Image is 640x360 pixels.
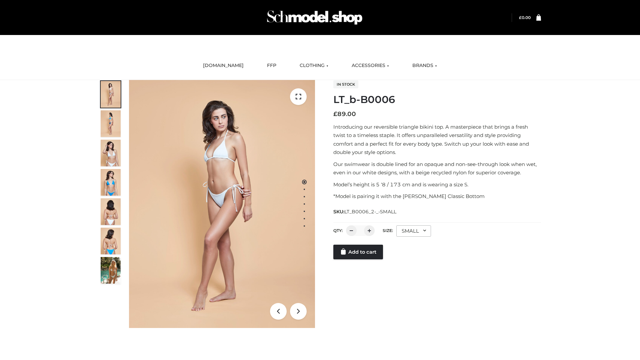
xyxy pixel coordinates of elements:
p: Our swimwear is double lined for an opaque and non-see-through look when wet, even in our white d... [333,160,541,177]
img: Arieltop_CloudNine_AzureSky2.jpg [101,257,121,284]
div: SMALL [396,225,431,237]
h1: LT_b-B0006 [333,94,541,106]
a: FFP [262,58,281,73]
bdi: 0.00 [519,15,531,20]
label: Size: [383,228,393,233]
p: *Model is pairing it with the [PERSON_NAME] Classic Bottom [333,192,541,201]
a: [DOMAIN_NAME] [198,58,249,73]
img: ArielClassicBikiniTop_CloudNine_AzureSky_OW114ECO_1 [129,80,315,328]
p: Introducing our reversible triangle bikini top. A masterpiece that brings a fresh twist to a time... [333,123,541,157]
span: In stock [333,80,358,88]
img: Schmodel Admin 964 [265,4,365,31]
img: ArielClassicBikiniTop_CloudNine_AzureSky_OW114ECO_1-scaled.jpg [101,81,121,108]
p: Model’s height is 5 ‘8 / 173 cm and is wearing a size S. [333,180,541,189]
img: ArielClassicBikiniTop_CloudNine_AzureSky_OW114ECO_2-scaled.jpg [101,110,121,137]
img: ArielClassicBikiniTop_CloudNine_AzureSky_OW114ECO_3-scaled.jpg [101,140,121,166]
label: QTY: [333,228,343,233]
a: ACCESSORIES [347,58,394,73]
a: BRANDS [407,58,442,73]
a: CLOTHING [295,58,333,73]
a: £0.00 [519,15,531,20]
img: ArielClassicBikiniTop_CloudNine_AzureSky_OW114ECO_8-scaled.jpg [101,228,121,254]
span: £ [333,110,337,118]
span: SKU: [333,208,397,216]
span: £ [519,15,522,20]
img: ArielClassicBikiniTop_CloudNine_AzureSky_OW114ECO_7-scaled.jpg [101,198,121,225]
a: Add to cart [333,245,383,259]
img: ArielClassicBikiniTop_CloudNine_AzureSky_OW114ECO_4-scaled.jpg [101,169,121,196]
bdi: 89.00 [333,110,356,118]
span: LT_B0006_2-_-SMALL [344,209,396,215]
